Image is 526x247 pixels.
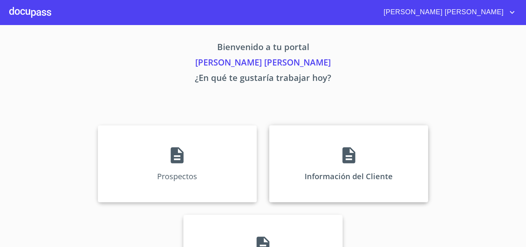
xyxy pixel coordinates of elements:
p: Información del Cliente [305,171,393,181]
span: [PERSON_NAME] [PERSON_NAME] [378,6,508,18]
p: ¿En qué te gustaría trabajar hoy? [26,71,500,87]
button: account of current user [378,6,517,18]
p: [PERSON_NAME] [PERSON_NAME] [26,56,500,71]
p: Prospectos [157,171,197,181]
p: Bienvenido a tu portal [26,40,500,56]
